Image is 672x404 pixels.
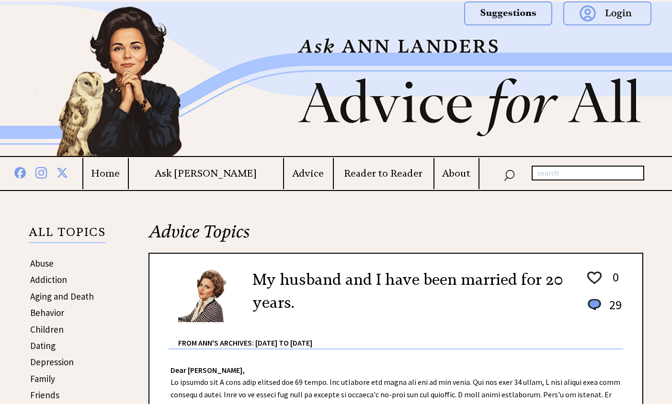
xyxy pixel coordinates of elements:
[29,227,106,243] p: ALL TOPICS
[586,269,603,286] img: heart_outline%201.png
[604,269,622,296] td: 0
[30,274,67,285] a: Addiction
[532,166,644,181] input: search
[30,389,59,401] a: Friends
[503,168,515,181] img: search_nav.png
[171,365,245,375] strong: Dear [PERSON_NAME],
[148,220,643,253] h2: Advice Topics
[178,268,238,322] img: Ann6%20v2%20small.png
[586,297,603,313] img: message_round%201.png
[30,340,56,351] a: Dating
[563,1,651,25] img: login.png
[35,165,47,179] img: instagram%20blue.png
[252,268,578,314] h2: My husband and I have been married for 20 years.
[178,323,623,348] div: From Ann's Archives: [DATE] to [DATE]
[30,373,55,384] a: Family
[464,1,552,25] img: suggestions.png
[30,258,54,269] a: Abuse
[334,168,433,180] a: Reader to Reader
[30,356,74,368] a: Depression
[57,165,68,178] img: x%20blue.png
[30,324,64,335] a: Children
[83,168,127,180] a: Home
[129,168,282,180] a: Ask [PERSON_NAME]
[30,307,64,318] a: Behavior
[14,165,26,179] img: facebook%20blue.png
[284,168,332,180] a: Advice
[434,168,478,180] a: About
[30,291,94,302] a: Aging and Death
[604,297,622,322] td: 29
